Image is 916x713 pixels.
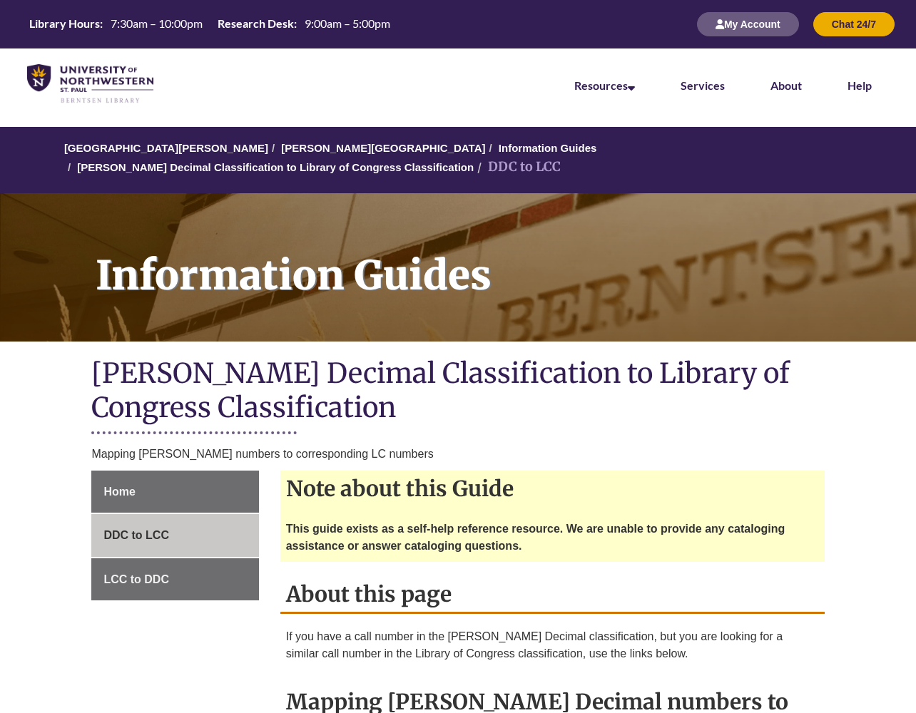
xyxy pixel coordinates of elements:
a: [PERSON_NAME] Decimal Classification to Library of Congress Classification [77,161,474,173]
th: Research Desk: [212,16,299,31]
th: Library Hours: [24,16,105,31]
a: Services [681,78,725,92]
h1: [PERSON_NAME] Decimal Classification to Library of Congress Classification [91,356,824,428]
h2: Note about this Guide [280,471,825,506]
button: Chat 24/7 [813,12,895,36]
a: About [770,78,802,92]
span: 9:00am – 5:00pm [305,16,390,30]
h2: About this page [280,576,825,614]
div: Guide Page Menu [91,471,258,601]
button: My Account [697,12,799,36]
a: [PERSON_NAME][GEOGRAPHIC_DATA] [281,142,485,154]
a: [GEOGRAPHIC_DATA][PERSON_NAME] [64,142,268,154]
img: UNWSP Library Logo [27,64,153,104]
span: DDC to LCC [103,529,169,541]
a: Chat 24/7 [813,18,895,30]
strong: This guide exists as a self-help reference resource. We are unable to provide any cataloging assi... [286,523,785,552]
span: LCC to DDC [103,573,169,585]
span: 7:30am – 10:00pm [111,16,203,30]
p: If you have a call number in the [PERSON_NAME] Decimal classification, but you are looking for a ... [286,628,819,662]
a: Hours Today [24,16,396,33]
a: Resources [574,78,635,92]
span: Home [103,486,135,498]
h1: Information Guides [80,193,916,323]
span: Mapping [PERSON_NAME] numbers to corresponding LC numbers [91,448,433,460]
a: LCC to DDC [91,558,258,601]
a: My Account [697,18,799,30]
a: DDC to LCC [91,514,258,557]
a: Information Guides [499,142,597,154]
a: Help [848,78,872,92]
table: Hours Today [24,16,396,31]
a: Home [91,471,258,513]
li: DDC to LCC [474,157,561,178]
